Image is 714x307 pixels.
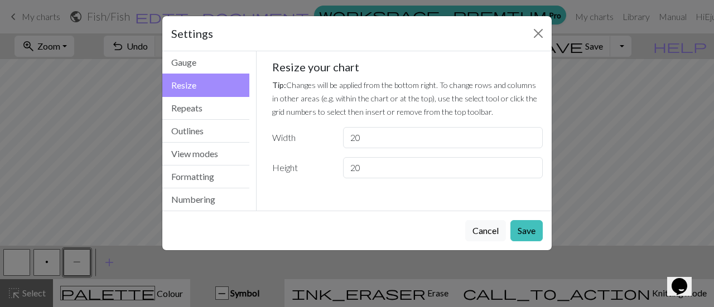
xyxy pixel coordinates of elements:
[162,165,249,188] button: Formatting
[162,143,249,165] button: View modes
[162,188,249,211] button: Numbering
[266,127,336,148] label: Width
[162,74,249,97] button: Resize
[272,60,543,74] h5: Resize your chart
[272,80,286,90] strong: Tip:
[266,157,336,178] label: Height
[510,220,543,241] button: Save
[465,220,506,241] button: Cancel
[162,51,249,74] button: Gauge
[171,25,213,42] h5: Settings
[272,80,537,116] small: Changes will be applied from the bottom right. To change rows and columns in other areas (e.g. wi...
[162,120,249,143] button: Outlines
[162,97,249,120] button: Repeats
[529,25,547,42] button: Close
[667,262,703,296] iframe: chat widget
